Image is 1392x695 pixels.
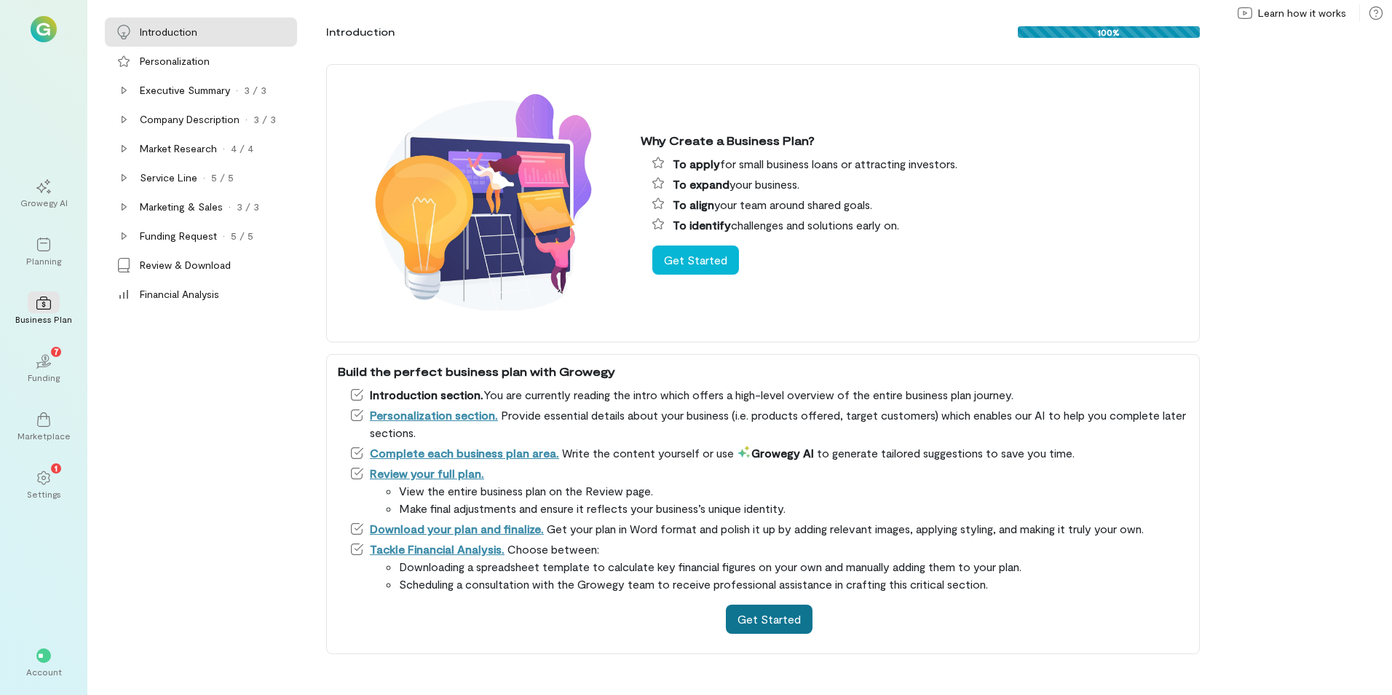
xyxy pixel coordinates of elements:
[28,372,60,383] div: Funding
[140,83,230,98] div: Executive Summary
[17,401,70,453] a: Marketplace
[370,522,544,535] a: Download your plan and finalize.
[15,313,72,325] div: Business Plan
[26,255,61,267] div: Planning
[244,83,266,98] div: 3 / 3
[26,666,62,678] div: Account
[140,141,217,156] div: Market Research
[726,605,812,634] button: Get Started
[237,200,259,214] div: 3 / 3
[55,461,58,474] span: 1
[17,430,71,441] div: Marketplace
[673,177,729,191] span: To expand
[399,500,1188,517] li: Make final adjustments and ensure it reflects your business’s unique identity.
[140,170,197,185] div: Service Line
[641,132,1188,149] div: Why Create a Business Plan?
[737,446,814,460] span: Growegy AI
[370,408,498,422] a: Personalization section.
[349,444,1188,462] li: Write the content yourself or use to generate tailored suggestions to save you time.
[140,287,219,302] div: Financial Analysis
[140,25,197,39] div: Introduction
[399,558,1188,576] li: Downloading a spreadsheet template to calculate key financial figures on your own and manually ad...
[326,25,395,39] div: Introduction
[673,197,714,211] span: To align
[17,226,70,278] a: Planning
[229,200,231,214] div: ·
[349,541,1188,593] li: Choose between:
[1258,6,1346,20] span: Learn how it works
[370,388,483,401] span: Introduction section.
[673,157,720,170] span: To apply
[231,229,253,243] div: 5 / 5
[20,197,68,208] div: Growegy AI
[140,112,240,127] div: Company Description
[652,176,1188,193] li: your business.
[673,218,731,232] span: To identify
[338,363,1188,380] div: Build the perfect business plan with Growegy
[236,83,238,98] div: ·
[17,168,70,220] a: Growegy AI
[349,407,1188,441] li: Provide essential details about your business (i.e. products offered, target customers) which ena...
[140,258,231,272] div: Review & Download
[223,229,225,243] div: ·
[349,520,1188,538] li: Get your plan in Word format and polish it up by adding relevant images, applying styling, and ma...
[652,216,1188,234] li: challenges and solutions early on.
[140,229,217,243] div: Funding Request
[140,54,210,68] div: Personalization
[652,246,739,275] button: Get Started
[370,446,559,460] a: Complete each business plan area.
[652,155,1188,173] li: for small business loans or attracting investors.
[17,459,70,511] a: Settings
[399,482,1188,500] li: View the entire business plan on the Review page.
[140,200,223,214] div: Marketing & Sales
[652,196,1188,213] li: your team around shared goals.
[399,576,1188,593] li: Scheduling a consultation with the Growegy team to receive professional assistance in crafting th...
[203,170,205,185] div: ·
[27,488,61,500] div: Settings
[349,386,1188,404] li: You are currently reading the intro which offers a high-level overview of the entire business pla...
[17,284,70,337] a: Business Plan
[253,112,276,127] div: 3 / 3
[54,345,59,358] span: 7
[17,342,70,395] a: Funding
[211,170,234,185] div: 5 / 5
[223,141,225,156] div: ·
[370,542,505,556] a: Tackle Financial Analysis.
[338,73,629,334] img: Why create a business plan
[370,466,484,480] a: Review your full plan.
[245,112,248,127] div: ·
[231,141,253,156] div: 4 / 4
